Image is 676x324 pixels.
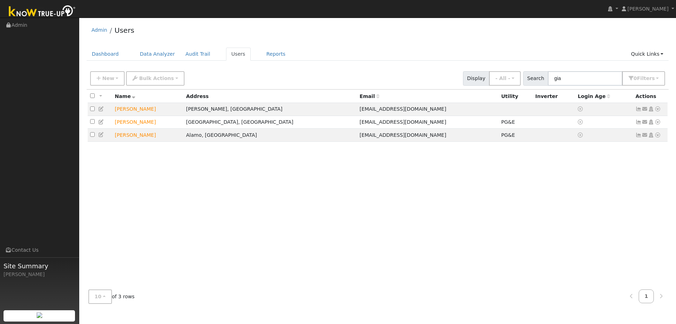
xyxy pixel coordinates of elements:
[636,132,642,138] a: Show Graph
[489,71,521,86] button: - All -
[92,27,107,33] a: Admin
[648,132,654,138] a: Login As
[501,93,530,100] div: Utility
[4,261,75,271] span: Site Summary
[626,48,669,61] a: Quick Links
[578,93,610,99] span: Days since last login
[578,132,584,138] a: No login access
[5,4,79,20] img: Know True-Up
[655,132,661,139] a: Other actions
[652,75,655,81] span: s
[655,118,661,126] a: Other actions
[636,119,642,125] a: Show Graph
[88,289,135,304] span: of 3 rows
[4,271,75,278] div: [PERSON_NAME]
[186,93,355,100] div: Address
[463,71,489,86] span: Display
[102,75,114,81] span: New
[183,103,357,116] td: [PERSON_NAME], [GEOGRAPHIC_DATA]
[226,48,251,61] a: Users
[636,93,665,100] div: Actions
[637,75,655,81] span: Filter
[359,106,446,112] span: [EMAIL_ADDRESS][DOMAIN_NAME]
[87,48,124,61] a: Dashboard
[578,106,584,112] a: No login access
[112,116,183,129] td: Lead
[648,119,654,125] a: Login As
[95,294,102,299] span: 10
[636,106,642,112] a: Not connected
[112,129,183,142] td: Lead
[98,119,105,125] a: Edit User
[578,119,584,125] a: No login access
[139,75,174,81] span: Bulk Actions
[98,106,105,112] a: Edit User
[548,71,622,86] input: Search
[114,26,134,35] a: Users
[359,93,379,99] span: Email
[183,116,357,129] td: [GEOGRAPHIC_DATA], [GEOGRAPHIC_DATA]
[622,71,665,86] button: 0Filters
[642,105,648,113] a: gvella@gmail.com
[126,71,184,86] button: Bulk Actions
[639,289,654,303] a: 1
[88,289,112,304] button: 10
[37,312,42,318] img: retrieve
[501,119,515,125] span: PG&E
[359,119,446,125] span: [EMAIL_ADDRESS][DOMAIN_NAME]
[115,93,136,99] span: Name
[642,118,648,126] a: cginhim@aol.com
[261,48,291,61] a: Reports
[642,132,648,139] a: rgiari@gmail.com
[98,132,105,137] a: Edit User
[535,93,573,100] div: Inverter
[183,129,357,142] td: Alamo, [GEOGRAPHIC_DATA]
[627,6,669,12] span: [PERSON_NAME]
[90,71,125,86] button: New
[501,132,515,138] span: PG&E
[648,106,654,112] a: Login As
[134,48,180,61] a: Data Analyzer
[112,103,183,116] td: Lead
[180,48,215,61] a: Audit Trail
[655,105,661,113] a: Other actions
[523,71,548,86] span: Search
[359,132,446,138] span: [EMAIL_ADDRESS][DOMAIN_NAME]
